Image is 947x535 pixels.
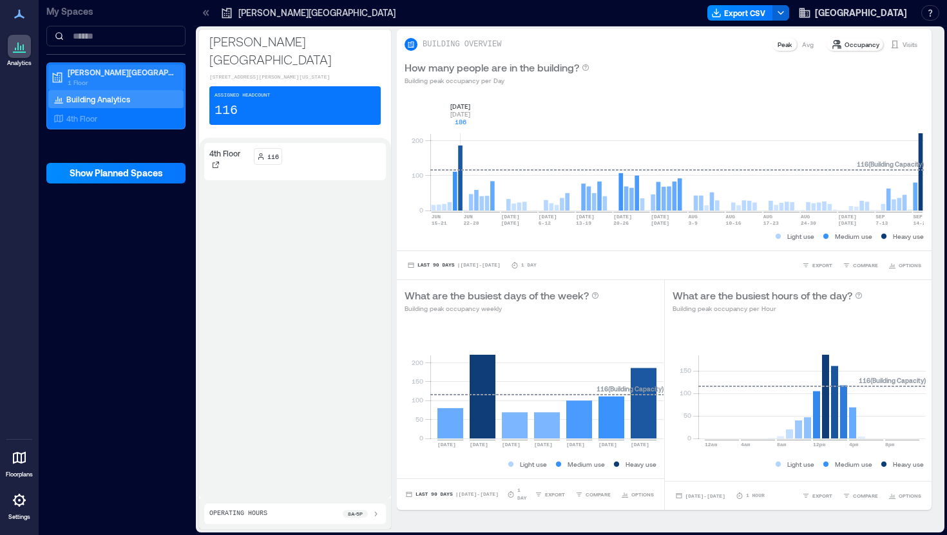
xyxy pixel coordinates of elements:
text: 13-19 [576,220,591,226]
tspan: 150 [679,366,691,374]
text: SEP [875,214,885,220]
text: AUG [801,214,810,220]
p: Heavy use [893,459,924,469]
a: Settings [4,485,35,525]
p: 4th Floor [66,113,97,124]
p: [PERSON_NAME][GEOGRAPHIC_DATA] [209,32,381,68]
button: COMPARE [573,488,613,501]
button: Last 90 Days |[DATE]-[DATE] [405,259,503,272]
p: My Spaces [46,5,186,18]
text: 22-28 [464,220,479,226]
button: Last 90 Days |[DATE]-[DATE] [405,488,499,501]
button: [DATE]-[DATE] [673,489,728,502]
p: Medium use [835,231,872,241]
text: 3-9 [688,220,698,226]
tspan: 0 [419,206,423,214]
text: [DATE] [566,442,585,447]
p: Avg [802,39,814,50]
button: EXPORT [799,489,835,502]
span: Show Planned Spaces [70,167,163,180]
p: Building peak occupancy per Day [405,75,589,86]
span: [GEOGRAPHIC_DATA] [815,6,907,19]
text: [DATE] [651,214,669,220]
p: Heavy use [893,231,924,241]
a: Floorplans [2,442,37,482]
text: JUN [432,214,441,220]
text: 14-20 [913,220,928,226]
p: Light use [787,231,814,241]
span: OPTIONS [899,492,921,500]
text: 4am [741,442,751,447]
p: 1 Day [517,487,531,502]
span: COMPARE [853,261,878,269]
span: OPTIONS [631,491,654,498]
text: [DATE] [502,442,521,447]
span: EXPORT [545,491,565,498]
text: 20-26 [613,220,629,226]
text: 8am [777,442,787,447]
p: 1 Floor [68,77,176,88]
button: OPTIONS [886,259,924,272]
text: 6-12 [539,220,551,226]
button: COMPARE [840,489,881,502]
p: 4th Floor [209,148,240,158]
p: Light use [520,459,547,469]
tspan: 50 [416,415,423,423]
button: OPTIONS [886,489,924,502]
tspan: 150 [412,377,423,385]
p: 116 [215,102,238,120]
p: BUILDING OVERVIEW [423,39,501,50]
text: [DATE] [613,214,632,220]
span: COMPARE [586,491,611,498]
a: Analytics [3,31,35,71]
tspan: 200 [412,136,423,144]
span: OPTIONS [899,261,921,269]
button: OPTIONS [618,488,656,501]
span: COMPARE [853,492,878,500]
tspan: 100 [412,171,423,179]
tspan: 100 [412,396,423,404]
text: 7-13 [875,220,888,226]
p: Peak [778,39,792,50]
p: Occupancy [845,39,879,50]
text: [DATE] [598,442,617,447]
text: [DATE] [501,220,520,226]
text: AUG [688,214,698,220]
text: [DATE] [539,214,557,220]
text: [DATE] [501,214,520,220]
p: [STREET_ADDRESS][PERSON_NAME][US_STATE] [209,73,381,81]
tspan: 50 [683,411,691,419]
text: SEP [913,214,923,220]
span: EXPORT [812,492,832,500]
text: [DATE] [437,442,456,447]
text: [DATE] [576,214,595,220]
button: COMPARE [840,259,881,272]
button: [GEOGRAPHIC_DATA] [794,3,911,23]
tspan: 200 [412,359,423,366]
p: Building Analytics [66,94,130,104]
text: 17-23 [763,220,779,226]
p: [PERSON_NAME][GEOGRAPHIC_DATA] [238,6,396,19]
tspan: 100 [679,389,691,397]
text: [DATE] [838,214,857,220]
p: Visits [903,39,917,50]
text: AUG [763,214,773,220]
p: What are the busiest days of the week? [405,288,589,303]
button: Export CSV [707,5,773,21]
tspan: 0 [419,434,423,442]
p: How many people are in the building? [405,60,579,75]
p: Floorplans [6,471,33,478]
span: [DATE] - [DATE] [685,493,725,499]
button: EXPORT [799,259,835,272]
text: 8pm [885,442,895,447]
button: EXPORT [532,488,568,501]
p: Light use [787,459,814,469]
text: 12am [705,442,717,447]
text: [DATE] [534,442,553,447]
p: Assigned Headcount [215,91,270,99]
text: 24-30 [801,220,816,226]
p: What are the busiest hours of the day? [673,288,852,303]
text: [DATE] [838,220,857,226]
text: 12pm [813,442,825,447]
text: 10-16 [726,220,741,226]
